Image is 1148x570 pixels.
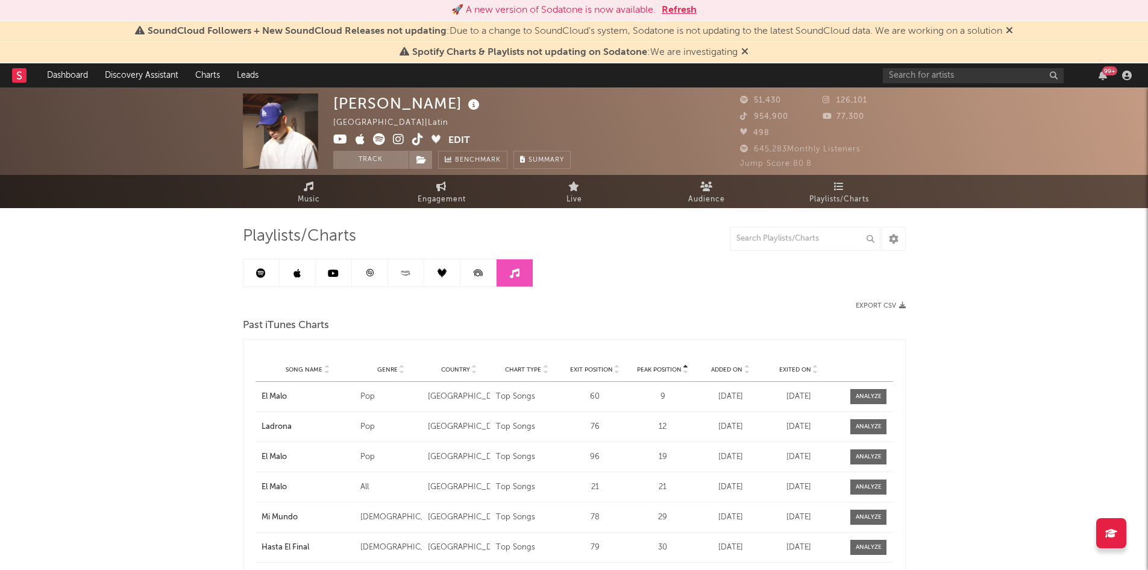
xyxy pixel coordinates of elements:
[412,48,647,57] span: Spotify Charts & Playlists not updating on Sodatone
[632,421,694,433] div: 12
[740,129,770,137] span: 498
[262,542,354,554] a: Hasta El Final
[496,451,558,463] div: Top Songs
[564,451,626,463] div: 96
[428,542,490,554] div: [GEOGRAPHIC_DATA]
[243,175,375,208] a: Music
[570,366,613,373] span: Exit Position
[333,116,462,130] div: [GEOGRAPHIC_DATA] | Latin
[496,481,558,493] div: Top Songs
[262,511,354,524] a: Mi Mundo
[505,366,541,373] span: Chart Type
[700,511,762,524] div: [DATE]
[496,421,558,433] div: Top Songs
[662,3,697,17] button: Refresh
[228,63,267,87] a: Leads
[508,175,641,208] a: Live
[564,391,626,403] div: 60
[856,302,906,309] button: Export CSV
[809,192,869,207] span: Playlists/Charts
[243,318,329,333] span: Past iTunes Charts
[564,481,626,493] div: 21
[428,451,490,463] div: [GEOGRAPHIC_DATA]
[740,97,781,104] span: 51,430
[438,151,507,169] a: Benchmark
[496,542,558,554] div: Top Songs
[700,481,762,493] div: [DATE]
[740,113,788,121] span: 954,900
[243,229,356,244] span: Playlists/Charts
[632,542,694,554] div: 30
[298,192,320,207] span: Music
[740,160,812,168] span: Jump Score: 80.8
[566,192,582,207] span: Live
[1006,27,1013,36] span: Dismiss
[823,113,864,121] span: 77,300
[768,511,830,524] div: [DATE]
[418,192,466,207] span: Engagement
[529,157,564,163] span: Summary
[564,421,626,433] div: 76
[286,366,322,373] span: Song Name
[360,542,422,554] div: [DEMOGRAPHIC_DATA]
[375,175,508,208] a: Engagement
[637,366,682,373] span: Peak Position
[148,27,447,36] span: SoundCloud Followers + New SoundCloud Releases not updating
[632,451,694,463] div: 19
[496,511,558,524] div: Top Songs
[262,391,354,403] a: El Malo
[1099,71,1107,80] button: 99+
[768,481,830,493] div: [DATE]
[360,511,422,524] div: [DEMOGRAPHIC_DATA]
[428,421,490,433] div: [GEOGRAPHIC_DATA]
[377,366,398,373] span: Genre
[496,391,558,403] div: Top Songs
[39,63,96,87] a: Dashboard
[768,421,830,433] div: [DATE]
[632,481,694,493] div: 21
[262,451,354,463] a: El Malo
[1102,66,1117,75] div: 99 +
[740,145,861,153] span: 645,283 Monthly Listeners
[741,48,748,57] span: Dismiss
[779,366,811,373] span: Exited On
[360,451,422,463] div: Pop
[333,93,483,113] div: [PERSON_NAME]
[96,63,187,87] a: Discovery Assistant
[564,542,626,554] div: 79
[360,481,422,493] div: All
[564,511,626,524] div: 78
[262,481,354,493] a: El Malo
[360,391,422,403] div: Pop
[688,192,725,207] span: Audience
[773,175,906,208] a: Playlists/Charts
[632,511,694,524] div: 29
[641,175,773,208] a: Audience
[730,227,880,251] input: Search Playlists/Charts
[148,27,1002,36] span: : Due to a change to SoundCloud's system, Sodatone is not updating to the latest SoundCloud data....
[360,421,422,433] div: Pop
[700,451,762,463] div: [DATE]
[262,421,354,433] a: Ladrona
[333,151,409,169] button: Track
[711,366,742,373] span: Added On
[632,391,694,403] div: 9
[455,153,501,168] span: Benchmark
[448,133,470,148] button: Edit
[412,48,738,57] span: : We are investigating
[700,421,762,433] div: [DATE]
[441,366,470,373] span: Country
[513,151,571,169] button: Summary
[700,391,762,403] div: [DATE]
[883,68,1064,83] input: Search for artists
[823,97,867,104] span: 126,101
[187,63,228,87] a: Charts
[768,391,830,403] div: [DATE]
[768,451,830,463] div: [DATE]
[428,391,490,403] div: [GEOGRAPHIC_DATA]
